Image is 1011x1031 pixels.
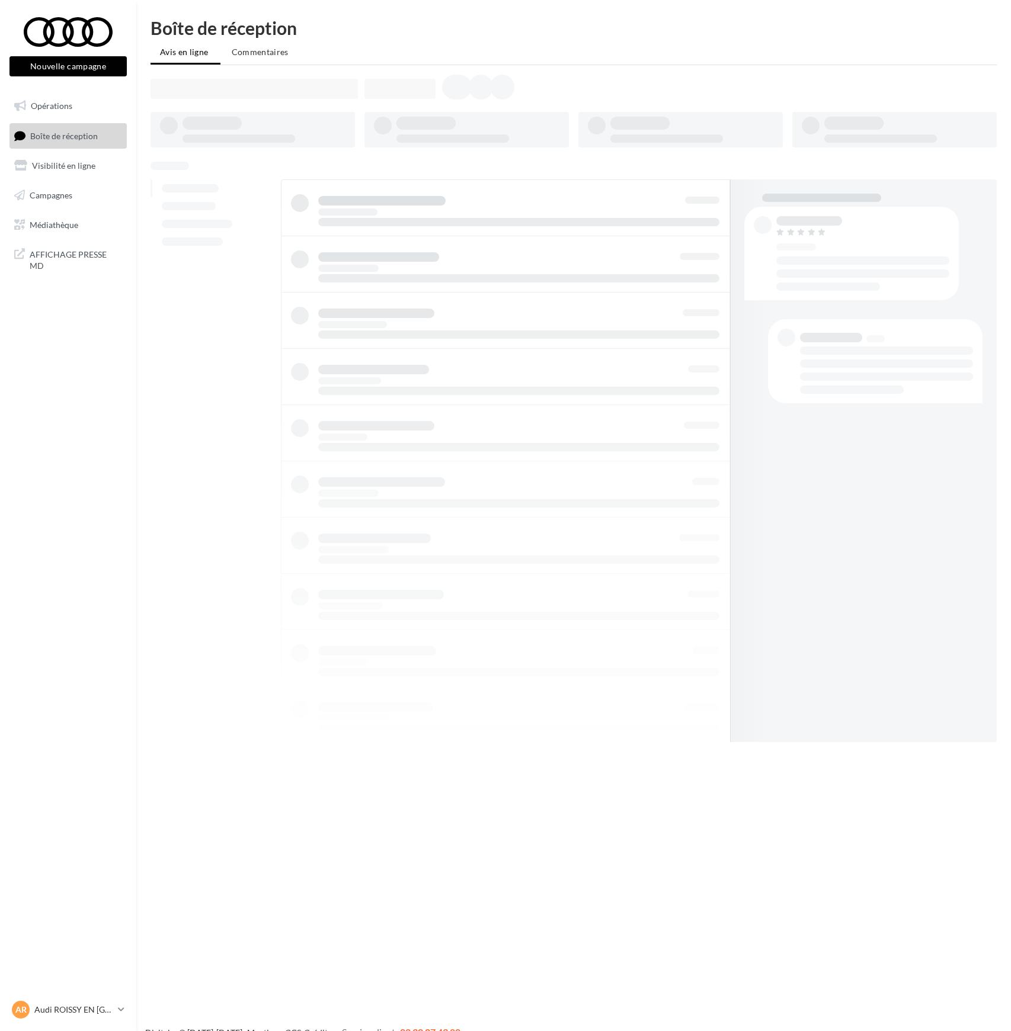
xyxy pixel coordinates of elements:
[9,56,127,76] button: Nouvelle campagne
[7,123,129,149] a: Boîte de réception
[32,160,95,171] span: Visibilité en ligne
[30,246,122,272] span: AFFICHAGE PRESSE MD
[34,1004,113,1016] p: Audi ROISSY EN [GEOGRAPHIC_DATA]
[151,19,997,37] div: Boîte de réception
[7,242,129,277] a: AFFICHAGE PRESSE MD
[9,998,127,1021] a: AR Audi ROISSY EN [GEOGRAPHIC_DATA]
[7,153,129,178] a: Visibilité en ligne
[232,47,289,57] span: Commentaires
[30,190,72,200] span: Campagnes
[31,101,72,111] span: Opérations
[30,130,98,140] span: Boîte de réception
[7,183,129,208] a: Campagnes
[7,94,129,118] a: Opérations
[7,213,129,237] a: Médiathèque
[15,1004,27,1016] span: AR
[30,219,78,229] span: Médiathèque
